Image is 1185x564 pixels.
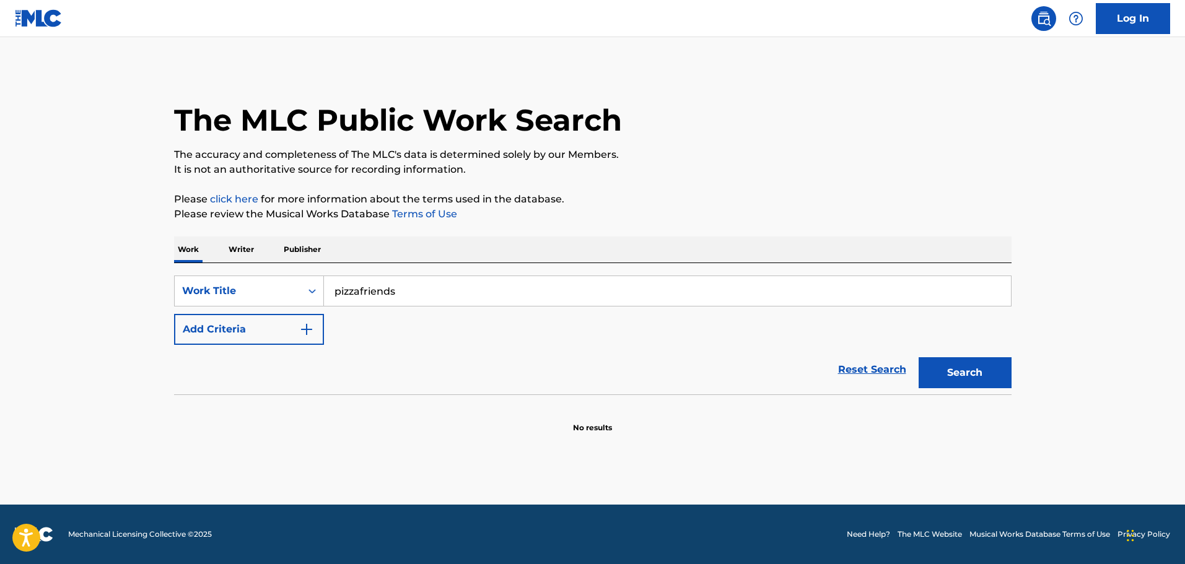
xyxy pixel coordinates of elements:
button: Search [919,357,1012,388]
p: Please for more information about the terms used in the database. [174,192,1012,207]
p: Writer [225,236,258,262]
img: logo [15,527,53,542]
a: Privacy Policy [1117,529,1170,540]
div: Help [1064,6,1088,31]
button: Add Criteria [174,314,324,345]
p: The accuracy and completeness of The MLC's data is determined solely by our Members. [174,147,1012,162]
div: Work Title [182,284,294,298]
a: Public Search [1031,6,1056,31]
p: Publisher [280,236,325,262]
div: Drag [1127,517,1134,554]
img: 9d2ae6d4665cec9f34b9.svg [299,322,314,337]
form: Search Form [174,275,1012,394]
img: search [1036,11,1051,26]
a: Log In [1096,3,1170,34]
a: Terms of Use [390,208,457,220]
h1: The MLC Public Work Search [174,102,622,139]
a: Musical Works Database Terms of Use [969,529,1110,540]
span: Mechanical Licensing Collective © 2025 [68,529,212,540]
a: click here [210,193,258,205]
p: It is not an authoritative source for recording information. [174,162,1012,177]
a: Reset Search [832,356,912,383]
img: MLC Logo [15,9,63,27]
p: Please review the Musical Works Database [174,207,1012,222]
img: help [1069,11,1083,26]
a: Need Help? [847,529,890,540]
iframe: Chat Widget [1123,505,1185,564]
p: Work [174,236,203,262]
p: No results [573,407,612,433]
a: The MLC Website [898,529,962,540]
